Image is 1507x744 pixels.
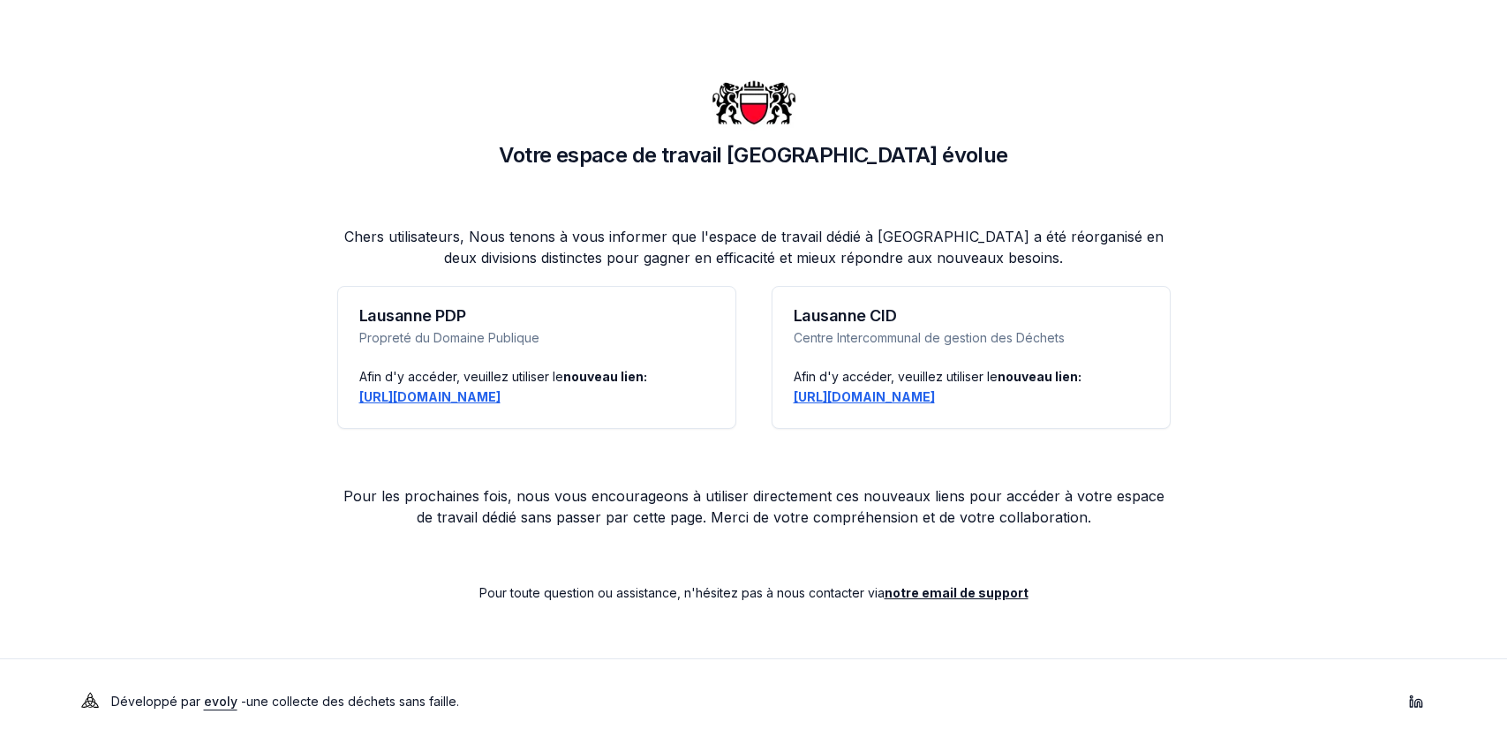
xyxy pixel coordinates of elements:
[359,308,714,324] h3: Lausanne PDP
[794,329,1149,347] p: Centre Intercommunal de gestion des Déchets
[563,369,647,384] span: nouveau lien:
[337,584,1171,602] p: Pour toute question ou assistance, n'hésitez pas à nous contacter via
[885,585,1029,600] a: notre email de support
[794,368,1149,386] div: Afin d'y accéder, veuillez utiliser le
[359,329,714,347] p: Propreté du Domaine Publique
[359,389,501,404] a: [URL][DOMAIN_NAME]
[337,226,1171,268] p: Chers utilisateurs, Nous tenons à vous informer que l'espace de travail dédié à [GEOGRAPHIC_DATA]...
[998,369,1081,384] span: nouveau lien:
[794,389,935,404] a: [URL][DOMAIN_NAME]
[794,308,1149,324] h3: Lausanne CID
[337,485,1171,528] p: Pour les prochaines fois, nous vous encourageons à utiliser directement ces nouveaux liens pour a...
[76,688,104,716] img: Evoly Logo
[337,141,1171,169] h1: Votre espace de travail [GEOGRAPHIC_DATA] évolue
[204,694,237,709] a: evoly
[359,368,714,386] div: Afin d'y accéder, veuillez utiliser le
[111,689,459,714] p: Développé par - une collecte des déchets sans faille .
[712,60,796,145] img: Ville de Lausanne Logo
